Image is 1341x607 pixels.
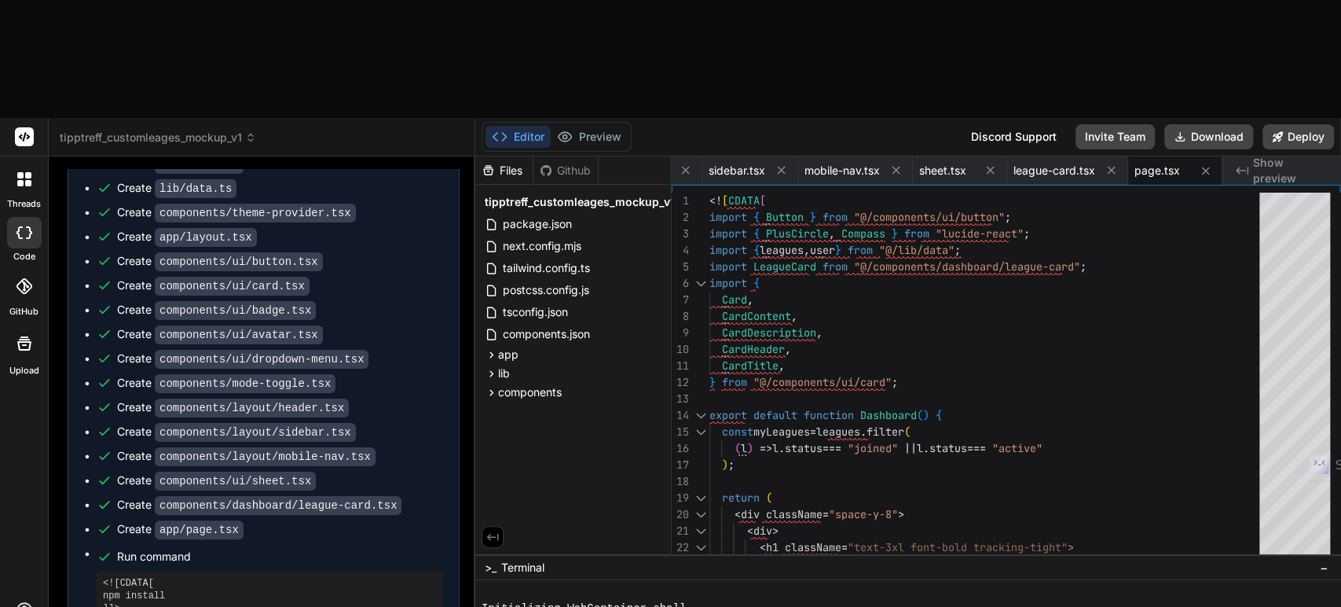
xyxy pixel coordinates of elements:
[804,163,880,178] span: mobile-nav.tsx
[779,441,785,455] span: .
[936,408,942,422] span: {
[804,243,810,257] span: ,
[929,441,967,455] span: status
[753,375,892,389] span: "@/components/ui/card"
[117,253,323,270] div: Create
[1075,124,1155,149] button: Invite Team
[954,243,961,257] span: ;
[1005,210,1011,224] span: ;
[753,210,760,224] span: {
[741,441,747,455] span: l
[741,507,823,521] span: div className
[747,524,753,538] span: <
[155,496,401,515] code: components/dashboard/league-card.tsx
[753,226,760,241] span: {
[1080,259,1086,274] span: ;
[709,163,765,178] span: sidebar.tsx
[841,540,848,554] span: =
[1262,124,1334,149] button: Deploy
[672,473,689,490] div: 18
[691,523,711,539] div: Click to collapse the range.
[9,305,38,318] label: GitHub
[672,209,689,226] div: 2
[672,358,689,374] div: 11
[672,457,689,473] div: 17
[533,163,598,178] div: Github
[753,425,810,439] span: myLeagues
[722,193,728,208] span: [
[823,210,848,224] span: from
[709,408,747,422] span: export
[117,497,401,513] div: Create
[816,326,823,340] span: ,
[854,259,1080,274] span: "@/components/dashboard/league-card"
[860,425,867,439] span: .
[753,524,772,538] span: div
[672,275,689,292] div: 6
[117,549,443,565] span: Run command
[810,243,835,257] span: user
[691,407,711,424] div: Click to collapse the range.
[785,342,791,356] span: ,
[772,524,779,538] span: >
[1164,124,1253,149] button: Download
[672,292,689,308] div: 7
[691,506,711,523] div: Click to collapse the range.
[155,204,356,223] code: components/theme-provider.tsx
[672,424,689,440] div: 15
[735,441,741,455] span: (
[498,366,510,381] span: lib
[672,226,689,242] div: 3
[672,407,689,424] div: 14
[760,441,772,455] span: =>
[1320,560,1328,576] span: −
[917,408,923,422] span: (
[155,350,368,369] code: components/ui/dropdown-menu.tsx
[155,228,257,247] code: app/layout.tsx
[760,540,766,554] span: <
[117,375,335,392] div: Create
[117,326,323,343] div: Create
[747,441,753,455] span: )
[810,425,816,439] span: =
[753,243,760,257] span: {
[766,540,841,554] span: h1 className
[691,490,711,506] div: Click to collapse the range.
[936,226,1024,241] span: "lucide-react"
[923,408,929,422] span: )
[722,458,728,472] span: )
[672,506,689,523] div: 20
[785,441,823,455] span: status
[501,259,592,278] span: tailwind.config.ts
[804,408,854,422] span: function
[766,210,804,224] span: Button
[709,276,747,290] span: import
[485,194,675,210] span: tipptreff_customleages_mockup_v1
[1024,226,1030,241] span: ;
[992,441,1042,455] span: "active"
[551,126,628,148] button: Preview
[823,507,829,521] span: =
[672,341,689,358] div: 10
[117,180,236,197] div: Create
[848,540,1068,554] span: "text-3xl font-bold tracking-tight"
[848,441,898,455] span: "joined"
[117,156,244,172] div: Create
[117,448,376,465] div: Create
[728,458,735,472] span: ;
[691,539,711,556] div: Click to collapse the range.
[498,347,518,362] span: app
[672,440,689,457] div: 16
[766,491,772,505] span: (
[722,292,747,307] span: Card
[760,243,804,257] span: leagues
[779,359,785,373] span: ,
[919,163,966,178] span: sheet.tsx
[117,351,368,367] div: Create
[498,384,562,400] span: components
[1253,155,1328,186] span: Show preview
[13,250,35,263] label: code
[155,521,244,539] code: app/page.tsx
[691,424,711,440] div: Click to collapse the range.
[485,126,551,148] button: Editor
